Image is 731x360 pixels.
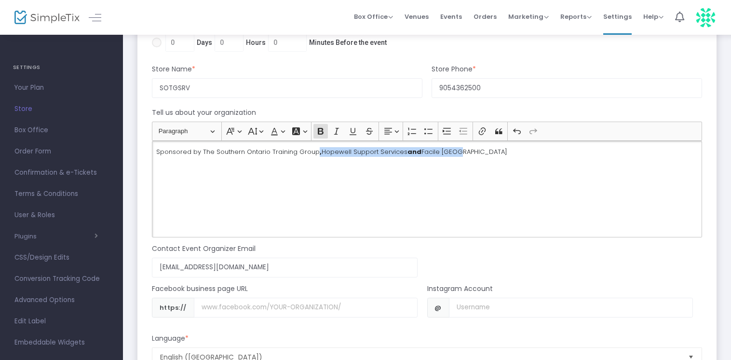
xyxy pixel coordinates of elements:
span: Embeddable Widgets [14,336,108,349]
span: @ [427,298,449,318]
span: User & Roles [14,209,108,222]
span: Minutes Before the event [309,38,387,48]
strong: and [407,147,421,156]
m-panel-subtitle: Instagram Account [427,284,493,294]
m-panel-subtitle: Store Name [152,64,195,74]
span: Events [440,4,462,29]
m-panel-subtitle: Tell us about your organization [152,108,256,118]
span: Days Hours [162,33,387,52]
strong: , [320,147,322,156]
input: Username [194,298,418,318]
span: https:// [152,298,194,318]
span: Advanced Options [14,294,108,306]
span: Your Plan [14,82,108,94]
m-panel-subtitle: Facebook business page URL [152,284,248,294]
span: Conversion Tracking Code [14,273,108,285]
button: Paragraph [154,124,219,139]
div: Rich Text Editor, main [152,141,702,237]
p: Sponsored by The Southern Ontario Training Group Hopewell Support Services Facile [GEOGRAPHIC_DATA] [156,147,698,157]
m-panel-subtitle: Store Phone [432,64,476,74]
span: CSS/Design Edits [14,251,108,264]
span: Venues [405,4,429,29]
span: Confirmation & e-Tickets [14,166,108,179]
input: Username [449,298,693,318]
span: Edit Label [14,315,108,328]
m-panel-subtitle: Language [152,333,189,344]
div: Editor toolbar [152,122,702,141]
span: Orders [474,4,497,29]
span: Box Office [354,12,393,21]
span: Help [643,12,663,21]
span: Box Office [14,124,108,137]
span: Marketing [508,12,549,21]
span: Store [14,103,108,115]
span: Paragraph [159,125,209,137]
span: Settings [603,4,632,29]
span: Order Form [14,145,108,158]
input: Enter Store Name [152,78,422,98]
span: Reports [560,12,592,21]
h4: SETTINGS [13,58,110,77]
m-panel-subtitle: Contact Event Organizer Email [152,244,256,254]
span: Terms & Conditions [14,188,108,200]
button: Plugins [14,233,98,240]
input: Enter phone Number [432,78,702,98]
input: Enter Email [152,258,418,277]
